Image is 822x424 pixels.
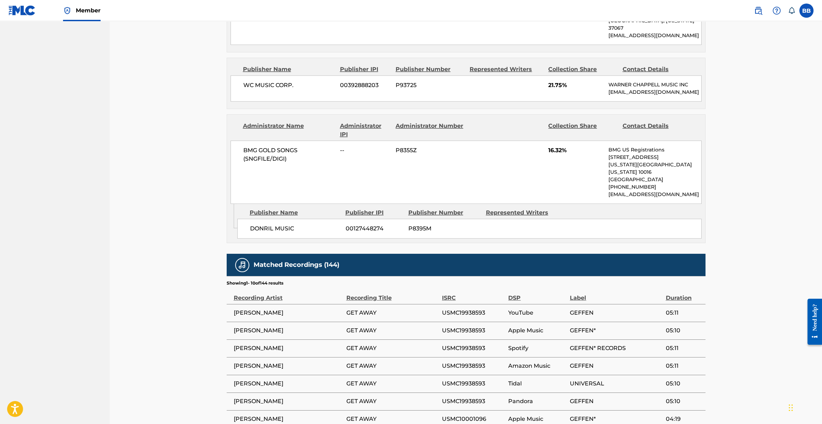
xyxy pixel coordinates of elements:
span: Apple Music [508,326,566,335]
span: Amazon Music [508,362,566,370]
p: BMG US Registrations [608,146,701,154]
span: 05:11 [666,309,702,317]
span: 05:10 [666,326,702,335]
img: search [754,6,763,15]
span: P8395M [408,224,481,233]
div: Publisher Number [396,65,464,74]
span: GEFFEN [570,362,662,370]
span: Member [76,6,101,15]
p: [GEOGRAPHIC_DATA], [US_STATE] 37067 [608,17,701,32]
span: USMC19938593 [442,326,505,335]
div: Label [570,286,662,302]
span: [PERSON_NAME] [234,362,343,370]
a: Public Search [751,4,765,18]
span: 16.32% [548,146,603,155]
div: Collection Share [548,65,617,74]
div: Recording Artist [234,286,343,302]
div: Administrator IPI [340,122,390,139]
span: UNIVERSAL [570,379,662,388]
div: Collection Share [548,122,617,139]
p: [PHONE_NUMBER] [608,183,701,191]
span: YouTube [508,309,566,317]
span: [PERSON_NAME] [234,309,343,317]
span: 05:11 [666,362,702,370]
span: GET AWAY [346,344,438,353]
iframe: Resource Center [802,293,822,350]
div: DSP [508,286,566,302]
img: Matched Recordings [238,261,246,269]
span: GEFFEN* RECORDS [570,344,662,353]
div: Contact Details [623,65,691,74]
span: BMG GOLD SONGS (SNGFILE/DIGI) [243,146,335,163]
span: GEFFEN* [570,326,662,335]
span: WC MUSIC CORP. [243,81,335,90]
span: 05:10 [666,397,702,406]
img: help [772,6,781,15]
span: USMC19938593 [442,362,505,370]
span: Spotify [508,344,566,353]
p: Showing 1 - 10 of 144 results [227,280,283,286]
div: Contact Details [623,122,691,139]
span: USMC10001096 [442,415,505,423]
p: [STREET_ADDRESS] [608,154,701,161]
div: Publisher Name [250,208,340,217]
span: GET AWAY [346,379,438,388]
span: GEFFEN [570,397,662,406]
div: Duration [666,286,702,302]
span: GET AWAY [346,415,438,423]
img: Top Rightsholder [63,6,72,15]
span: -- [340,146,390,155]
span: 05:10 [666,379,702,388]
div: Publisher Name [243,65,335,74]
span: P93725 [396,81,464,90]
div: Notifications [788,7,795,14]
span: DONRIL MUSIC [250,224,340,233]
iframe: Chat Widget [787,390,822,424]
span: [PERSON_NAME] [234,344,343,353]
span: [PERSON_NAME] [234,379,343,388]
span: 00127448274 [346,224,403,233]
span: GET AWAY [346,326,438,335]
span: [PERSON_NAME] [234,397,343,406]
div: Administrator Name [243,122,335,139]
span: Apple Music [508,415,566,423]
span: Pandora [508,397,566,406]
span: 04:19 [666,415,702,423]
p: [EMAIL_ADDRESS][DOMAIN_NAME] [608,191,701,198]
div: ISRC [442,286,505,302]
div: Represented Writers [470,65,543,74]
span: Tidal [508,379,566,388]
div: User Menu [799,4,814,18]
span: 00392888203 [340,81,390,90]
p: [EMAIL_ADDRESS][DOMAIN_NAME] [608,88,701,96]
span: USMC19938593 [442,397,505,406]
p: WARNER CHAPPELL MUSIC INC [608,81,701,88]
p: [EMAIL_ADDRESS][DOMAIN_NAME] [608,32,701,39]
span: USMC19938593 [442,344,505,353]
div: Administrator Number [396,122,464,139]
img: MLC Logo [8,5,36,16]
span: GEFFEN [570,309,662,317]
h5: Matched Recordings (144) [254,261,339,269]
p: [US_STATE][GEOGRAPHIC_DATA][US_STATE] 10016 [608,161,701,176]
div: Drag [789,397,793,418]
div: Publisher IPI [340,65,390,74]
div: Help [770,4,784,18]
span: GEFFEN* [570,415,662,423]
span: USMC19938593 [442,309,505,317]
span: [PERSON_NAME] [234,415,343,423]
div: Recording Title [346,286,438,302]
div: Publisher IPI [345,208,403,217]
span: USMC19938593 [442,379,505,388]
span: GET AWAY [346,309,438,317]
div: Represented Writers [486,208,558,217]
span: 21.75% [548,81,603,90]
span: P8355Z [396,146,464,155]
span: 05:11 [666,344,702,353]
span: [PERSON_NAME] [234,326,343,335]
span: GET AWAY [346,362,438,370]
span: GET AWAY [346,397,438,406]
